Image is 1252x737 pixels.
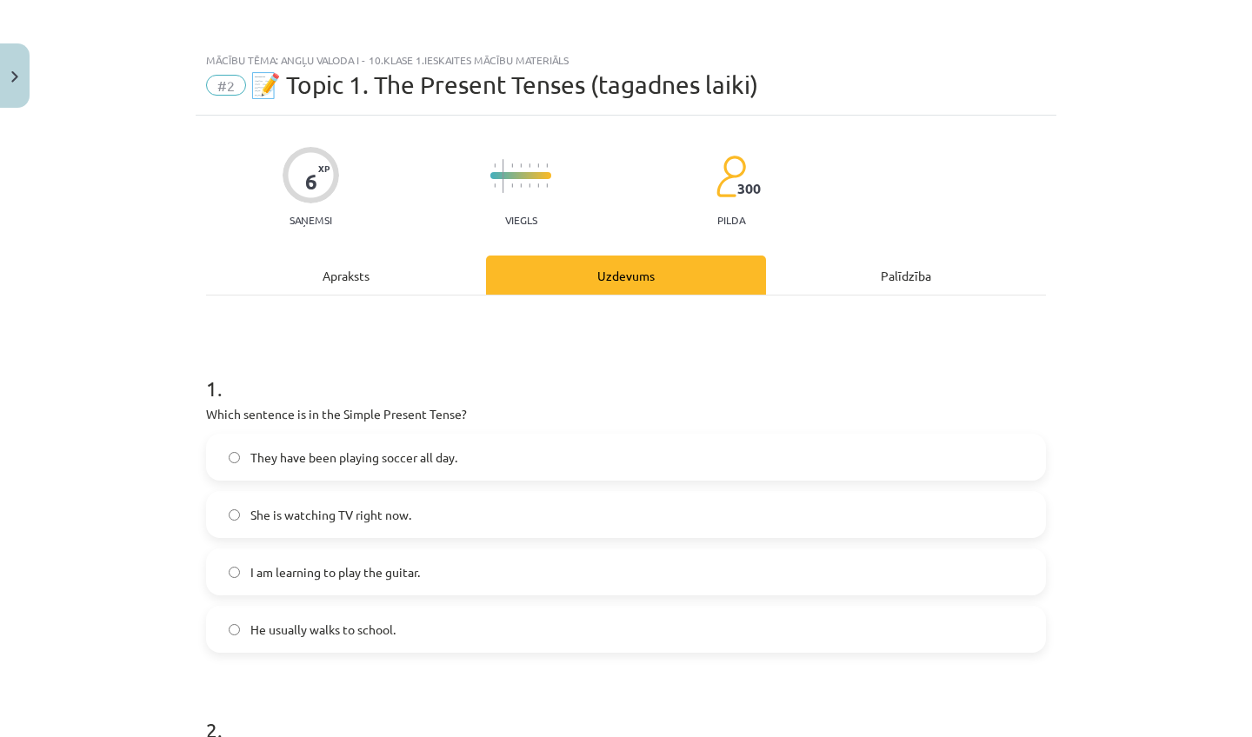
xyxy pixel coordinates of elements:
[250,563,420,581] span: I am learning to play the guitar.
[511,163,513,168] img: icon-short-line-57e1e144782c952c97e751825c79c345078a6d821885a25fce030b3d8c18986b.svg
[250,448,457,467] span: They have been playing soccer all day.
[318,163,330,173] span: XP
[520,163,522,168] img: icon-short-line-57e1e144782c952c97e751825c79c345078a6d821885a25fce030b3d8c18986b.svg
[229,567,240,578] input: I am learning to play the guitar.
[229,509,240,521] input: She is watching TV right now.
[206,405,1046,423] p: Which sentence is in the Simple Present Tense?
[250,621,396,639] span: He usually walks to school.
[250,70,758,99] span: 📝 Topic 1. The Present Tenses (tagadnes laiki)
[486,256,766,295] div: Uzdevums
[505,214,537,226] p: Viegls
[206,256,486,295] div: Apraksts
[537,163,539,168] img: icon-short-line-57e1e144782c952c97e751825c79c345078a6d821885a25fce030b3d8c18986b.svg
[11,71,18,83] img: icon-close-lesson-0947bae3869378f0d4975bcd49f059093ad1ed9edebbc8119c70593378902aed.svg
[737,181,761,196] span: 300
[206,54,1046,66] div: Mācību tēma: Angļu valoda i - 10.klase 1.ieskaites mācību materiāls
[494,183,496,188] img: icon-short-line-57e1e144782c952c97e751825c79c345078a6d821885a25fce030b3d8c18986b.svg
[250,506,411,524] span: She is watching TV right now.
[511,183,513,188] img: icon-short-line-57e1e144782c952c97e751825c79c345078a6d821885a25fce030b3d8c18986b.svg
[206,346,1046,400] h1: 1 .
[716,155,746,198] img: students-c634bb4e5e11cddfef0936a35e636f08e4e9abd3cc4e673bd6f9a4125e45ecb1.svg
[229,624,240,635] input: He usually walks to school.
[305,169,317,194] div: 6
[766,256,1046,295] div: Palīdzība
[529,163,530,168] img: icon-short-line-57e1e144782c952c97e751825c79c345078a6d821885a25fce030b3d8c18986b.svg
[546,163,548,168] img: icon-short-line-57e1e144782c952c97e751825c79c345078a6d821885a25fce030b3d8c18986b.svg
[546,183,548,188] img: icon-short-line-57e1e144782c952c97e751825c79c345078a6d821885a25fce030b3d8c18986b.svg
[283,214,339,226] p: Saņemsi
[520,183,522,188] img: icon-short-line-57e1e144782c952c97e751825c79c345078a6d821885a25fce030b3d8c18986b.svg
[503,159,504,193] img: icon-long-line-d9ea69661e0d244f92f715978eff75569469978d946b2353a9bb055b3ed8787d.svg
[494,163,496,168] img: icon-short-line-57e1e144782c952c97e751825c79c345078a6d821885a25fce030b3d8c18986b.svg
[229,452,240,463] input: They have been playing soccer all day.
[537,183,539,188] img: icon-short-line-57e1e144782c952c97e751825c79c345078a6d821885a25fce030b3d8c18986b.svg
[717,214,745,226] p: pilda
[206,75,246,96] span: #2
[529,183,530,188] img: icon-short-line-57e1e144782c952c97e751825c79c345078a6d821885a25fce030b3d8c18986b.svg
